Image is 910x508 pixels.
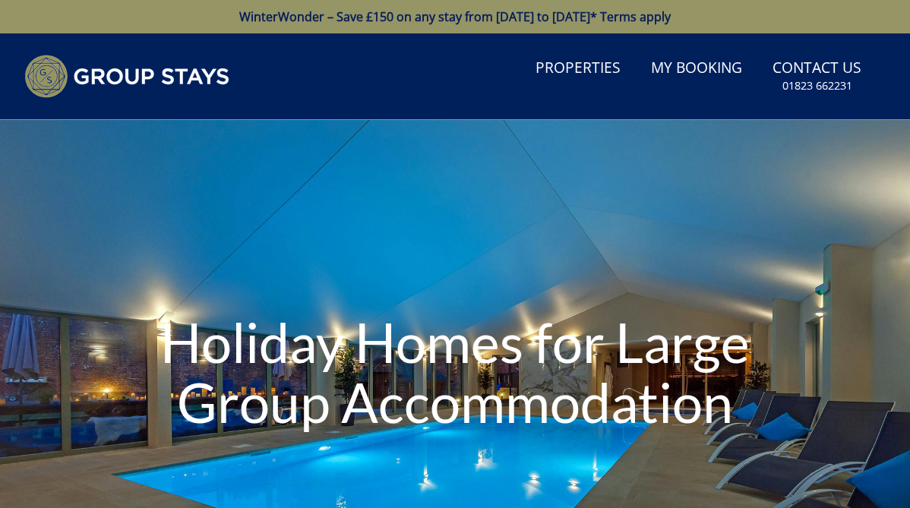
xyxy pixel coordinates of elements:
[24,55,229,98] img: Group Stays
[529,52,627,86] a: Properties
[645,52,748,86] a: My Booking
[782,78,852,93] small: 01823 662231
[766,52,867,101] a: Contact Us01823 662231
[137,282,774,462] h1: Holiday Homes for Large Group Accommodation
